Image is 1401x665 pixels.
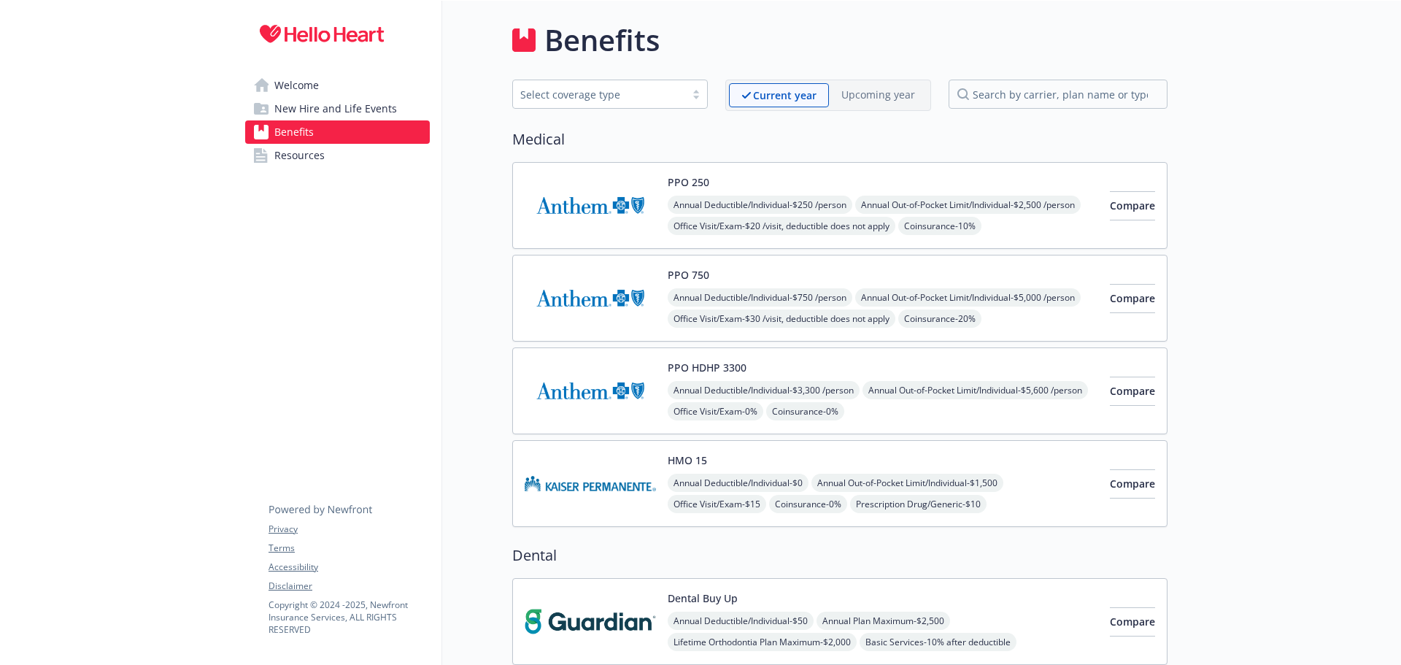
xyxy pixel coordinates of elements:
[769,495,847,513] span: Coinsurance - 0%
[668,381,860,399] span: Annual Deductible/Individual - $3,300 /person
[753,88,817,103] p: Current year
[245,144,430,167] a: Resources
[1110,477,1155,491] span: Compare
[525,360,656,422] img: Anthem Blue Cross carrier logo
[898,310,981,328] span: Coinsurance - 20%
[512,128,1167,150] h2: Medical
[841,87,915,102] p: Upcoming year
[512,545,1167,566] h2: Dental
[668,453,707,468] button: HMO 15
[668,174,709,190] button: PPO 250
[269,599,429,636] p: Copyright © 2024 - 2025 , Newfront Insurance Services, ALL RIGHTS RESERVED
[1110,377,1155,406] button: Compare
[817,612,950,630] span: Annual Plan Maximum - $2,500
[245,74,430,97] a: Welcome
[668,196,852,214] span: Annual Deductible/Individual - $250 /person
[544,18,660,62] h1: Benefits
[668,288,852,307] span: Annual Deductible/Individual - $750 /person
[274,97,397,120] span: New Hire and Life Events
[811,474,1003,492] span: Annual Out-of-Pocket Limit/Individual - $1,500
[245,120,430,144] a: Benefits
[245,97,430,120] a: New Hire and Life Events
[269,561,429,574] a: Accessibility
[668,310,895,328] span: Office Visit/Exam - $30 /visit, deductible does not apply
[274,120,314,144] span: Benefits
[525,174,656,237] img: Anthem Blue Cross carrier logo
[1110,291,1155,305] span: Compare
[898,217,981,235] span: Coinsurance - 10%
[949,80,1167,109] input: search by carrier, plan name or type
[1110,191,1155,220] button: Compare
[668,402,763,420] span: Office Visit/Exam - 0%
[668,633,857,651] span: Lifetime Orthodontia Plan Maximum - $2,000
[274,74,319,97] span: Welcome
[855,288,1081,307] span: Annual Out-of-Pocket Limit/Individual - $5,000 /person
[766,402,844,420] span: Coinsurance - 0%
[862,381,1088,399] span: Annual Out-of-Pocket Limit/Individual - $5,600 /person
[668,612,814,630] span: Annual Deductible/Individual - $50
[668,360,746,375] button: PPO HDHP 3300
[668,217,895,235] span: Office Visit/Exam - $20 /visit, deductible does not apply
[1110,284,1155,313] button: Compare
[520,87,678,102] div: Select coverage type
[525,591,656,653] img: Guardian carrier logo
[860,633,1016,651] span: Basic Services - 10% after deductible
[274,144,325,167] span: Resources
[1110,384,1155,398] span: Compare
[525,453,656,515] img: Kaiser Permanente Insurance Company carrier logo
[829,83,927,107] span: Upcoming year
[525,267,656,329] img: Anthem Blue Cross carrier logo
[668,495,766,513] span: Office Visit/Exam - $15
[269,580,429,593] a: Disclaimer
[668,267,709,282] button: PPO 750
[1110,199,1155,212] span: Compare
[855,196,1081,214] span: Annual Out-of-Pocket Limit/Individual - $2,500 /person
[1110,607,1155,637] button: Compare
[1110,615,1155,629] span: Compare
[668,591,738,606] button: Dental Buy Up
[269,523,429,536] a: Privacy
[668,474,808,492] span: Annual Deductible/Individual - $0
[850,495,987,513] span: Prescription Drug/Generic - $10
[1110,469,1155,499] button: Compare
[269,542,429,555] a: Terms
